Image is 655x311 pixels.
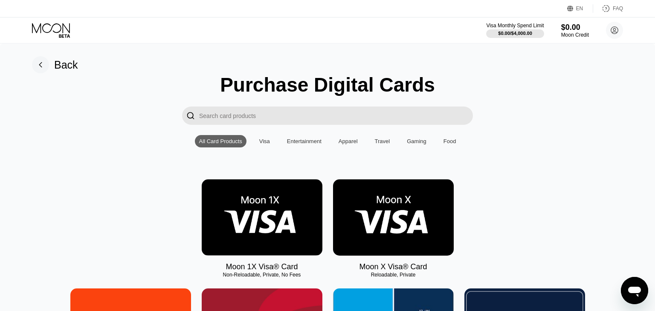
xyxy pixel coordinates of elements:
div: Travel [371,135,394,147]
div: Entertainment [283,135,326,147]
div: Purchase Digital Cards [220,73,435,96]
div: Visa [259,138,270,144]
div: $0.00 / $4,000.00 [498,31,532,36]
div: FAQ [593,4,623,13]
div: Visa Monthly Spend Limit$0.00/$4,000.00 [486,23,544,38]
div: Travel [375,138,390,144]
div: Entertainment [287,138,322,144]
div: Visa Monthly Spend Limit [486,23,544,29]
div: All Card Products [199,138,242,144]
iframe: زر إطلاق نافذة المراسلة [621,277,648,304]
div: Back [54,59,78,71]
div: Back [32,56,78,73]
div: Moon X Visa® Card [359,262,427,271]
div:  [186,111,195,121]
div: Gaming [403,135,431,147]
div:  [182,107,199,125]
div: Moon 1X Visa® Card [226,262,298,271]
div: Moon Credit [561,32,589,38]
div: Food [443,138,456,144]
div: Food [439,135,461,147]
input: Search card products [199,107,473,125]
div: Visa [255,135,274,147]
div: Reloadable, Private [333,272,454,278]
div: Gaming [407,138,426,144]
div: Apparel [339,138,358,144]
div: Apparel [334,135,362,147]
div: EN [567,4,593,13]
div: $0.00Moon Credit [561,23,589,38]
div: $0.00 [561,23,589,32]
div: EN [576,6,583,12]
div: FAQ [613,6,623,12]
div: Non-Reloadable, Private, No Fees [202,272,322,278]
div: All Card Products [195,135,246,147]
